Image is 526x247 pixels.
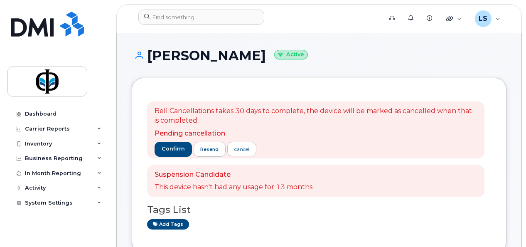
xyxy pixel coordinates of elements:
[132,48,506,63] h1: [PERSON_NAME]
[194,142,226,157] button: resend
[155,129,477,138] p: Pending cancellation
[155,170,312,180] p: Suspension Candidate
[234,146,249,153] div: cancel
[155,183,312,192] p: This device hasn't had any usage for 13 months
[274,50,308,59] small: Active
[155,142,192,157] button: confirm
[147,205,491,215] h3: Tags List
[227,142,256,156] a: cancel
[155,106,477,126] p: Bell Cancellations takes 30 days to complete, the device will be marked as cancelled when that is...
[147,219,189,230] a: Add tags
[162,145,185,153] span: confirm
[200,146,219,153] span: resend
